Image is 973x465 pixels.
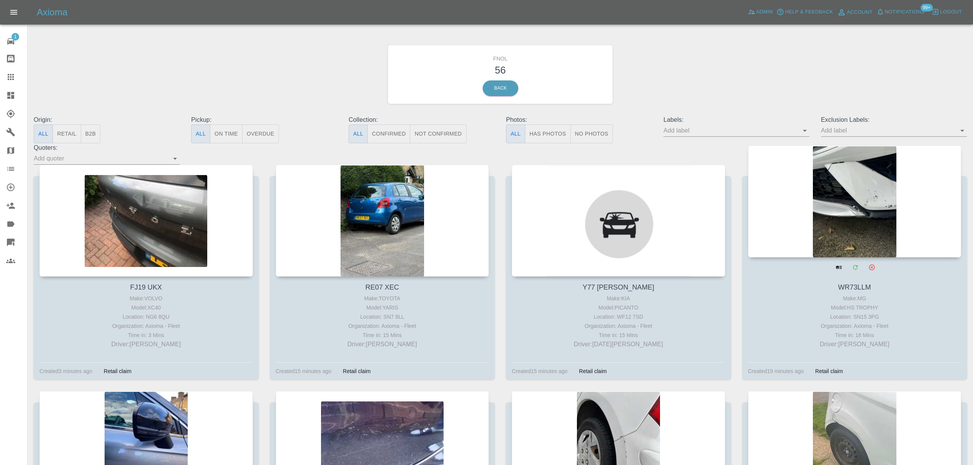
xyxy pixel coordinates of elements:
button: Open [170,153,180,164]
div: Model: YARIS [278,303,487,312]
button: Open [957,125,968,136]
a: View [831,259,847,275]
div: Model: PICANTO [514,303,723,312]
button: No Photos [570,124,613,143]
h6: FNOL [394,51,607,63]
span: Help & Feedback [785,8,833,16]
button: B2B [81,124,101,143]
div: Retail claim [809,367,849,376]
p: Photos: [506,115,652,124]
p: Exclusion Labels: [821,115,967,124]
span: Logout [940,8,962,16]
div: Time in: 15 Mins [278,331,487,340]
div: Make: MG [750,294,960,303]
div: Location: WF12 7SD [514,312,723,321]
span: Notifications [885,8,925,16]
div: Model: HS TROPHY [750,303,960,312]
p: Driver: [PERSON_NAME] [750,340,960,349]
button: Archive [864,259,880,275]
span: Account [847,8,873,17]
button: Retail [52,124,81,143]
h3: 56 [394,63,607,77]
a: Y77 [PERSON_NAME] [583,283,654,291]
p: Origin: [34,115,180,124]
button: Open [799,125,810,136]
button: On Time [210,124,242,143]
a: Account [835,6,875,18]
div: Location: SN7 8LL [278,312,487,321]
div: Created 19 minutes ago [748,367,804,376]
div: Retail claim [573,367,613,376]
div: Make: KIA [514,294,723,303]
button: Overdue [242,124,279,143]
div: Retail claim [98,367,137,376]
p: Driver: [DATE][PERSON_NAME] [514,340,723,349]
button: Confirmed [367,124,410,143]
input: Add label [663,124,798,136]
div: Created 3 minutes ago [39,367,92,376]
div: Organization: Axioma - Fleet [41,321,251,331]
span: Admin [756,8,773,16]
h5: Axioma [37,6,67,18]
div: Model: XC40 [41,303,251,312]
a: FJ19 UKX [130,283,162,291]
div: Created 15 minutes ago [512,367,568,376]
p: Quoters: [34,143,180,152]
p: Pickup: [191,115,337,124]
button: Open drawer [5,3,23,21]
div: Location: SN15 3PG [750,312,960,321]
div: Time in: 18 Mins [750,331,960,340]
div: Organization: Axioma - Fleet [750,321,960,331]
div: Make: TOYOTA [278,294,487,303]
div: Retail claim [337,367,376,376]
p: Labels: [663,115,809,124]
button: Help & Feedback [775,6,835,18]
a: Admin [746,6,775,18]
div: Organization: Axioma - Fleet [278,321,487,331]
span: 1 [11,33,19,41]
input: Add quoter [34,152,168,164]
div: Location: NG6 8QU [41,312,251,321]
button: Has Photos [525,124,571,143]
button: Not Confirmed [410,124,466,143]
button: All [506,124,525,143]
a: Back [483,80,518,96]
a: RE07 XEC [365,283,399,291]
button: Logout [930,6,964,18]
p: Driver: [PERSON_NAME] [278,340,487,349]
div: Time in: 15 Mins [514,331,723,340]
button: All [191,124,210,143]
div: Time in: 3 Mins [41,331,251,340]
span: 99+ [921,4,933,11]
p: Collection: [349,115,495,124]
div: Make: VOLVO [41,294,251,303]
button: All [34,124,53,143]
div: Created 15 minutes ago [276,367,332,376]
div: Organization: Axioma - Fleet [514,321,723,331]
button: All [349,124,368,143]
p: Driver: [PERSON_NAME] [41,340,251,349]
button: Notifications [875,6,927,18]
input: Add label [821,124,955,136]
a: Modify [847,259,863,275]
a: WR73LLM [838,283,871,291]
